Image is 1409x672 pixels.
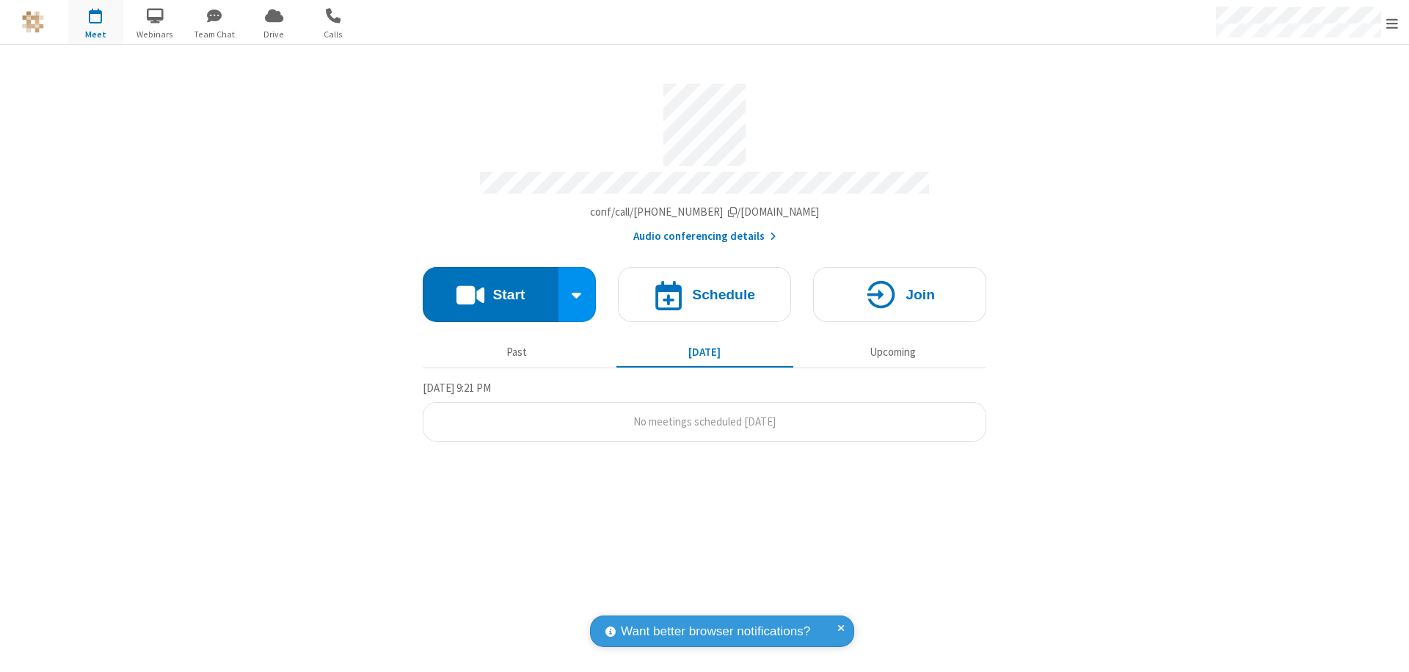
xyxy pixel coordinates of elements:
[423,73,986,245] section: Account details
[633,414,776,428] span: No meetings scheduled [DATE]
[429,338,605,366] button: Past
[590,205,820,219] span: Copy my meeting room link
[423,267,558,322] button: Start
[68,28,123,41] span: Meet
[492,288,525,302] h4: Start
[306,28,361,41] span: Calls
[692,288,755,302] h4: Schedule
[618,267,791,322] button: Schedule
[187,28,242,41] span: Team Chat
[423,381,491,395] span: [DATE] 9:21 PM
[616,338,793,366] button: [DATE]
[590,204,820,221] button: Copy my meeting room linkCopy my meeting room link
[804,338,981,366] button: Upcoming
[813,267,986,322] button: Join
[22,11,44,33] img: QA Selenium DO NOT DELETE OR CHANGE
[633,228,776,245] button: Audio conferencing details
[621,622,810,641] span: Want better browser notifications?
[906,288,935,302] h4: Join
[423,379,986,442] section: Today's Meetings
[128,28,183,41] span: Webinars
[247,28,302,41] span: Drive
[558,267,597,322] div: Start conference options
